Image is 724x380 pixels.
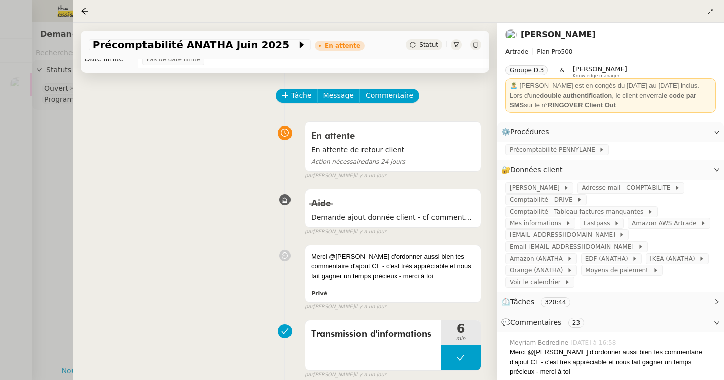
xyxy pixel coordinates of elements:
span: ⏲️ [501,298,578,306]
span: Transmission d'informations [311,327,435,342]
span: Message [323,90,354,101]
span: Données client [510,166,563,174]
span: Email [EMAIL_ADDRESS][DOMAIN_NAME] [510,242,638,252]
nz-tag: Groupe D.3 [505,65,548,75]
span: par [305,172,313,180]
span: [PERSON_NAME] [510,183,563,193]
span: Précomptabilité PENNYLANE [510,145,599,155]
button: Message [317,89,360,103]
span: Adresse mail - COMPTABILITE [582,183,674,193]
span: Comptabilité - Tableau factures manquantes [510,207,647,217]
span: Amazon AWS Artrade [632,218,700,228]
div: ⏲️Tâches 320:44 [497,292,724,312]
div: En attente [325,43,360,49]
span: Commentaire [366,90,413,101]
span: [DATE] à 16:58 [570,338,618,347]
span: Lastpass [584,218,614,228]
span: par [305,228,313,236]
span: 6 [441,323,481,335]
span: dans 24 jours [311,158,405,165]
span: Plan Pro [537,48,561,55]
a: [PERSON_NAME] [521,30,596,39]
span: Orange (ANATHA) [510,265,567,275]
span: il y a un jour [355,371,386,379]
span: En attente [311,132,355,141]
span: Meyriam Bedredine [510,338,570,347]
span: par [305,371,313,379]
nz-tag: 23 [568,318,584,328]
span: Knowledge manager [573,73,620,79]
nz-tag: 320:44 [541,297,570,307]
span: par [305,303,313,311]
span: Mes informations [510,218,565,228]
span: Statut [419,41,438,48]
span: Action nécessaire [311,158,365,165]
span: Tâche [291,90,312,101]
span: Voir le calendrier [510,277,564,287]
span: Aide [311,199,331,208]
span: il y a un jour [355,228,386,236]
span: Artrade [505,48,528,55]
span: 500 [561,48,573,55]
div: ⚙️Procédures [497,122,724,142]
span: En attente de retour client [311,144,475,156]
div: 💬Commentaires 23 [497,312,724,332]
span: 🔐 [501,164,567,176]
div: Lors d'une , le client enverra sur le n° [510,91,712,110]
small: [PERSON_NAME] [305,172,386,180]
span: [EMAIL_ADDRESS][DOMAIN_NAME] [510,230,619,240]
span: Commentaires [510,318,561,326]
button: Commentaire [359,89,419,103]
div: Merci @[PERSON_NAME] d'ordonner aussi bien tes commentaire d'ajout CF - c'est très appréciable et... [510,347,716,377]
small: [PERSON_NAME] [305,303,386,311]
b: Privé [311,290,327,297]
span: IKEA (ANATHA) [650,254,699,264]
span: Comptabilité - DRIVE [510,195,576,205]
span: il y a un jour [355,172,386,180]
span: Moyens de paiement [585,265,652,275]
span: min [441,335,481,343]
span: ⚙️ [501,126,554,138]
span: Précomptabilité ANATHA Juin 2025 [93,40,297,50]
span: 💬 [501,318,588,326]
span: EDF (ANATHA) [585,254,632,264]
span: Amazon (ANATHA [510,254,567,264]
strong: RINGOVER Client Out [548,101,616,109]
span: Demande ajout donnée client - cf commentaires [311,212,475,223]
span: & [560,65,564,78]
div: Merci @[PERSON_NAME] d'ordonner aussi bien tes commentaire d'ajout CF - c'est très appréciable et... [311,251,475,281]
img: users%2FSoHiyPZ6lTh48rkksBJmVXB4Fxh1%2Favatar%2F784cdfc3-6442-45b8-8ed3-42f1cc9271a4 [505,29,517,40]
span: Procédures [510,128,549,136]
small: [PERSON_NAME] [305,371,386,379]
strong: double authentification [540,92,612,99]
span: il y a un jour [355,303,386,311]
div: 🏝️ [PERSON_NAME] est en congès du [DATE] au [DATE] inclus. [510,81,712,91]
small: [PERSON_NAME] [305,228,386,236]
div: 🔐Données client [497,160,724,180]
app-user-label: Knowledge manager [573,65,627,78]
button: Tâche [276,89,318,103]
span: Tâches [510,298,534,306]
span: [PERSON_NAME] [573,65,627,73]
span: Pas de date limite [147,54,201,65]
